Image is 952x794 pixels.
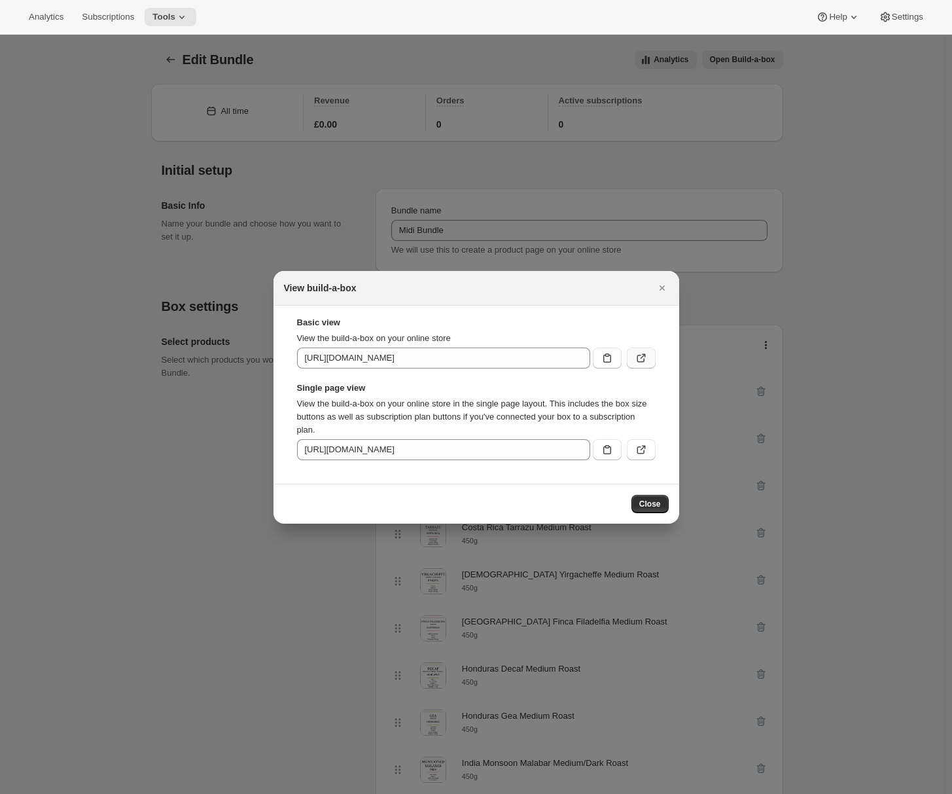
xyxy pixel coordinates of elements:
[808,8,868,26] button: Help
[284,281,357,295] h2: View build-a-box
[639,499,661,509] span: Close
[82,12,134,22] span: Subscriptions
[152,12,175,22] span: Tools
[892,12,923,22] span: Settings
[74,8,142,26] button: Subscriptions
[297,316,656,329] strong: Basic view
[871,8,931,26] button: Settings
[653,279,671,297] button: Close
[297,397,656,437] p: View the build-a-box on your online store in the single page layout. This includes the box size b...
[297,382,656,395] strong: Single page view
[297,332,656,345] p: View the build-a-box on your online store
[21,8,71,26] button: Analytics
[631,495,669,513] button: Close
[829,12,847,22] span: Help
[145,8,196,26] button: Tools
[29,12,63,22] span: Analytics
